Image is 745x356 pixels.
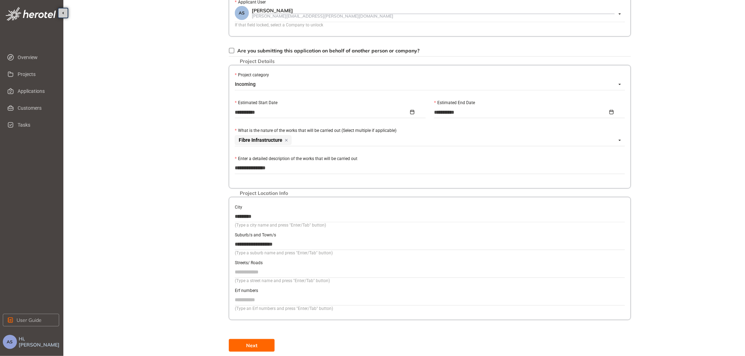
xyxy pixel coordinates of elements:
[252,8,615,14] div: [PERSON_NAME]
[18,118,54,132] span: Tasks
[239,11,245,15] span: AS
[18,101,54,115] span: Customers
[235,222,625,229] div: (Type a city name and press "Enter/Tab" button)
[236,58,278,64] span: Project Details
[19,336,61,348] span: Hi, [PERSON_NAME]
[235,135,292,145] span: Fibre Infrastructure
[434,100,475,106] label: Estimated End Date
[18,84,54,98] span: Applications
[239,138,282,143] span: Fibre Infrastructure
[237,47,420,54] span: Are you submitting this application on behalf of another person or company?
[235,22,625,28] div: If that field locked, select a Company to unlock
[17,316,42,324] span: User Guide
[235,204,242,211] label: City
[18,67,54,81] span: Projects
[235,211,625,222] input: City
[235,108,409,116] input: Estimated Start Date
[246,342,257,349] span: Next
[3,314,59,326] button: User Guide
[235,287,258,294] label: Erf numbers
[235,100,277,106] label: Estimated Start Date
[3,335,17,349] button: AS
[236,190,292,196] span: Project Location Info
[7,339,13,344] span: AS
[6,7,56,21] img: logo
[434,108,608,116] input: Estimated End Date
[235,294,625,305] input: Erf numbers
[235,278,625,284] div: (Type a street name and press "Enter/Tab" button)
[235,239,625,249] input: Suburb/s and Town/s
[235,79,621,90] span: Incoming
[235,267,625,277] input: Streets/ Roads
[235,260,263,266] label: Streets/ Roads
[235,232,276,239] label: Suburb/s and Town/s
[235,305,625,312] div: (Type an Erf numbers and press "Enter/Tab" button)
[235,155,357,162] label: Enter a detailed description of the works that will be carried out
[252,14,615,18] div: [PERSON_NAME][EMAIL_ADDRESS][PERSON_NAME][DOMAIN_NAME]
[229,339,275,352] button: Next
[235,127,396,134] label: What is the nature of the works that will be carried out (Select multiple if applicable)
[235,163,625,174] textarea: Enter a detailed description of the works that will be carried out
[235,250,625,256] div: (Type a suburb name and press "Enter/Tab" button)
[18,50,54,64] span: Overview
[235,72,269,78] label: Project category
